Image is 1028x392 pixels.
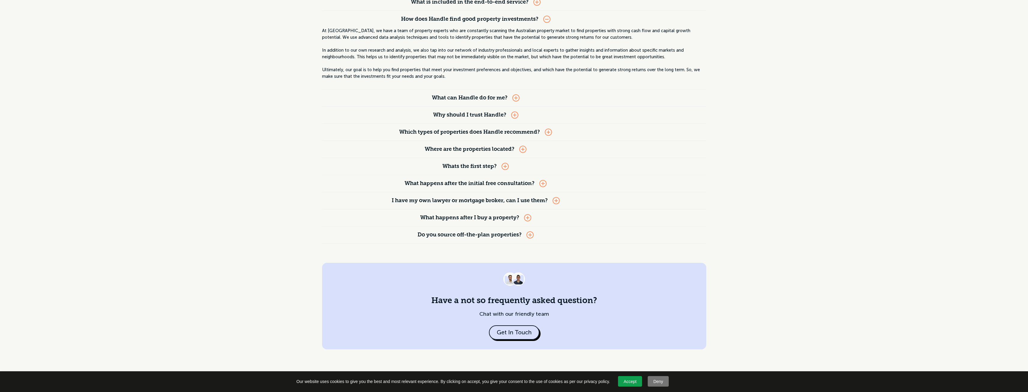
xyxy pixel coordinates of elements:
h4: Have a not so frequently asked question? [431,295,597,308]
strong: What happens after the initial free consultation? [405,181,535,187]
strong: I have my own lawyer or mortgage broker, can I use them? [392,198,548,204]
a: Accept [618,376,642,387]
div: At [GEOGRAPHIC_DATA], we have a team of property experts who are constantly scanning the Australi... [322,28,706,80]
strong: What happens after I buy a property? [420,215,519,221]
div: Get In Touch [497,330,532,336]
strong: Where are the properties located? [425,147,514,152]
div: Chat with our friendly team [431,310,597,318]
img: Avatar photo [512,272,525,286]
strong: Do you source off-the-plan properties? [418,232,522,238]
strong: Whats the first step? [442,164,497,169]
a: Deny [648,376,669,387]
strong: What can Handle do for me? [432,96,508,101]
span: Our website uses cookies to give you the best and most relevant experience. By clicking on accept... [297,378,610,384]
strong: Why should I trust Handle? [433,113,506,118]
a: Get In Touch [489,325,539,340]
strong: How does Handle find good property investments? [401,17,538,22]
strong: Which types of properties does Handle recommend? [399,130,540,135]
img: Avatar photo [503,272,517,286]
